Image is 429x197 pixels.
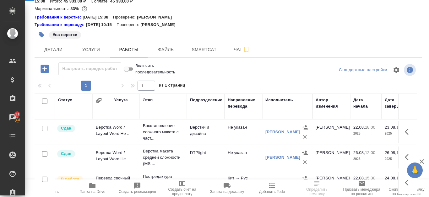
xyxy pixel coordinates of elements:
[114,97,128,103] div: Услуга
[115,179,160,197] button: Создать рекламацию
[96,97,102,104] button: Сгруппировать
[407,162,423,178] button: 🙏
[259,189,285,194] span: Добавить Todo
[396,150,407,155] p: 13:00
[70,179,115,197] button: Папка на Drive
[79,189,105,194] span: Папка на Drive
[70,6,80,11] p: 83%
[57,150,90,158] div: Менеджер проверил работу исполнителя, передает ее на следующий этап
[294,179,339,197] button: Определить тематику
[300,123,310,132] button: Назначить
[410,164,420,177] span: 🙏
[401,124,416,139] button: Здесь прячутся важные кнопки
[353,97,378,109] div: Дата начала
[265,97,293,103] div: Исполнитель
[365,125,375,130] p: 18:00
[385,130,410,137] p: 2025
[143,173,184,192] p: Постредактура машинного перевода
[61,125,71,131] p: Сдан
[35,22,86,28] a: Требования к переводу:
[137,14,176,20] p: [PERSON_NAME]
[385,176,396,180] p: 24.08,
[353,125,365,130] p: 22.08,
[159,82,185,91] span: из 1 страниц
[353,156,378,162] p: 2025
[143,97,153,103] div: Этап
[312,146,350,168] td: [PERSON_NAME]
[61,151,71,157] p: Сдан
[385,156,410,162] p: 2025
[401,175,416,190] button: Здесь прячутся важные кнопки
[190,97,222,103] div: Подразделение
[114,46,144,54] span: Работы
[242,46,250,53] svg: Подписаться
[76,46,106,54] span: Услуги
[113,14,137,20] p: Проверено:
[228,97,259,109] div: Направление перевода
[210,189,244,194] span: Заявка на доставку
[35,28,48,42] button: Добавить тэг
[227,45,257,53] span: Чат
[151,46,182,54] span: Файлы
[143,148,184,167] p: Верстка макета средней сложности (MS ...
[300,148,310,157] button: Назначить
[11,111,23,117] span: 11
[86,22,117,28] p: [DATE] 10:15
[225,172,262,194] td: Кит → Рус
[396,125,407,130] p: 12:00
[300,132,310,141] button: Удалить
[385,150,396,155] p: 26.08,
[35,22,86,28] div: Нажми, чтобы открыть папку с инструкцией
[365,176,375,180] p: 15:30
[353,130,378,137] p: 2025
[35,14,83,20] div: Нажми, чтобы открыть папку с инструкцией
[343,187,380,196] span: Призвать менеджера по развитию
[337,65,389,75] div: split button
[225,146,262,168] td: Не указан
[205,179,250,197] button: Заявка на доставку
[300,173,310,183] button: Назначить
[316,97,347,109] div: Автор изменения
[189,46,219,54] span: Smartcat
[298,187,335,196] span: Определить тематику
[312,172,350,194] td: [PERSON_NAME]
[117,22,141,28] p: Проверено:
[36,62,53,75] button: Добавить работу
[160,179,205,197] button: Создать счет на предоплату
[401,150,416,165] button: Здесь прячутся важные кнопки
[143,123,184,141] p: Восстановление сложного макета с част...
[312,121,350,143] td: [PERSON_NAME]
[57,175,90,184] div: Исполнитель выполняет работу
[2,109,24,125] a: 11
[58,97,72,103] div: Статус
[119,189,156,194] span: Создать рекламацию
[404,64,417,76] span: Посмотреть информацию
[300,157,310,167] button: Удалить
[365,150,375,155] p: 12:00
[339,179,384,197] button: Призвать менеджера по развитию
[61,176,79,182] p: В работе
[265,130,300,134] a: [PERSON_NAME]
[57,124,90,133] div: Менеджер проверил работу исполнителя, передает ее на следующий этап
[265,155,300,160] a: [PERSON_NAME]
[353,150,365,155] p: 26.08,
[187,121,225,143] td: Верстки и дизайна
[53,32,77,38] p: #на верстке
[140,22,180,28] p: [PERSON_NAME]
[93,172,140,194] td: Перевод срочный Кит → Рус
[135,63,175,75] span: Включить последовательность
[80,5,89,13] button: 6532.00 RUB;
[25,179,70,197] button: Пересчитать
[396,176,407,180] p: 18:00
[385,125,396,130] p: 23.08,
[385,97,410,109] div: Дата завершения
[384,179,429,197] button: Скопировать ссылку на оценку заказа
[164,187,201,196] span: Создать счет на предоплату
[35,6,70,11] p: Маржинальность:
[93,146,140,168] td: Верстка Word / Layout Word Не ...
[187,146,225,168] td: DTPlight
[389,62,404,77] span: Настроить таблицу
[353,176,365,180] p: 22.08,
[249,179,294,197] button: Добавить Todo
[48,32,82,37] span: на верстке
